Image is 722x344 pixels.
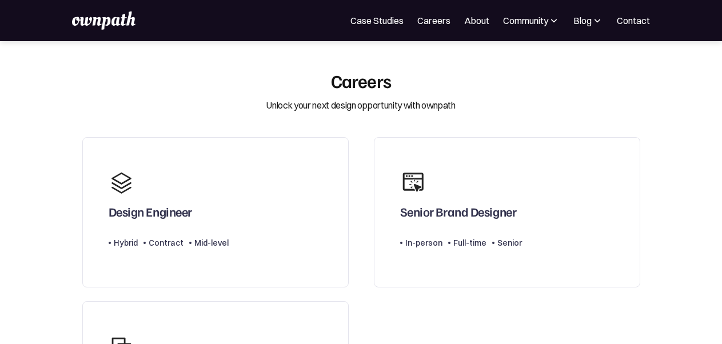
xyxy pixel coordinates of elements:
[400,204,517,219] div: Senior Brand Designer
[109,204,192,219] div: Design Engineer
[149,236,184,250] div: Contract
[266,98,456,112] div: Unlock your next design opportunity with ownpath
[617,14,650,27] a: Contact
[194,236,229,250] div: Mid-level
[82,137,349,287] a: Design EngineerHybridContractMid-level
[453,236,486,250] div: Full-time
[114,236,138,250] div: Hybrid
[331,70,392,91] div: Careers
[503,14,560,27] div: Community
[464,14,489,27] a: About
[573,14,592,27] div: Blog
[350,14,404,27] a: Case Studies
[417,14,450,27] a: Careers
[503,14,548,27] div: Community
[374,137,640,287] a: Senior Brand DesignerIn-personFull-timeSenior
[497,236,522,250] div: Senior
[573,14,603,27] div: Blog
[405,236,442,250] div: In-person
